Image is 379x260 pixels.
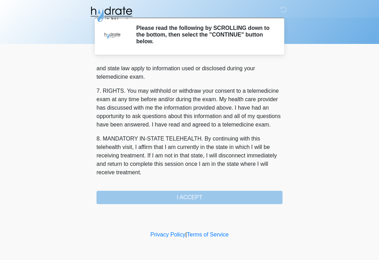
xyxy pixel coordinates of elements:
a: Terms of Service [187,232,228,238]
a: | [185,232,187,238]
h2: Please read the following by SCROLLING down to the bottom, then select the "CONTINUE" button below. [136,25,272,45]
p: 7. RIGHTS. You may withhold or withdraw your consent to a telemedicine exam at any time before an... [97,87,282,129]
p: 6. CONFIDENTIALITY. All existing confidentiality protections under federal and state law apply to... [97,56,282,81]
img: Agent Avatar [102,25,123,46]
a: Privacy Policy [151,232,186,238]
img: Hydrate IV Bar - Fort Collins Logo [89,5,133,23]
p: 8. MANDATORY IN-STATE TELEHEALTH. By continuing with this telehealth visit, I affirm that I am cu... [97,135,282,177]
